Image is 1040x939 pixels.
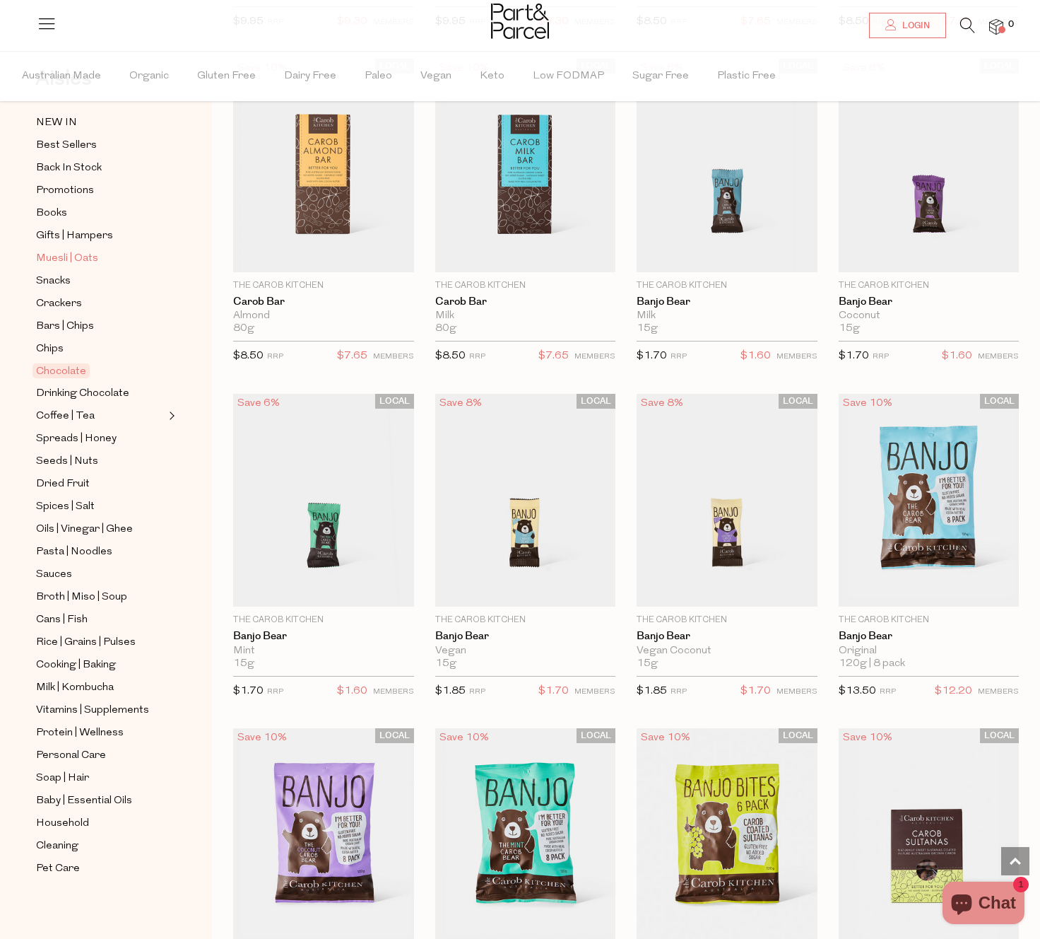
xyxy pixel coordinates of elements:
span: $1.85 [637,686,667,696]
a: Cans | Fish [36,611,165,629]
span: Cans | Fish [36,612,88,629]
span: Baby | Essential Oils [36,793,132,810]
span: Paleo [365,52,392,101]
div: Original [839,645,1020,658]
span: $8.50 [435,351,466,361]
p: The Carob Kitchen [435,614,616,626]
a: Spreads | Honey [36,430,165,448]
div: Save 10% [435,728,493,747]
img: Banjo Bear [839,393,1020,607]
span: Cleaning [36,838,78,855]
a: Carob Bar [435,296,616,308]
span: 15g [435,658,456,670]
span: Milk | Kombucha [36,680,114,696]
a: Banjo Bear [839,296,1020,308]
span: Sauces [36,566,72,583]
span: Dried Fruit [36,476,90,493]
span: $12.20 [935,682,972,701]
a: Back In Stock [36,159,165,177]
span: Dairy Free [284,52,336,101]
div: Milk [637,310,817,322]
a: Broth | Miso | Soup [36,588,165,606]
a: Banjo Bear [435,630,616,643]
span: 15g [637,322,658,335]
span: Muesli | Oats [36,250,98,267]
div: Save 10% [839,728,897,747]
span: 0 [1005,18,1017,31]
span: Personal Care [36,747,106,764]
span: Promotions [36,182,94,199]
span: $13.50 [839,686,876,696]
a: Oils | Vinegar | Ghee [36,520,165,538]
span: Cooking | Baking [36,657,116,674]
a: Baby | Essential Oils [36,792,165,810]
span: Coffee | Tea [36,408,95,425]
a: Chocolate [36,363,165,380]
span: Snacks [36,273,71,290]
small: MEMBERS [373,353,414,361]
a: Muesli | Oats [36,250,165,267]
span: Bars | Chips [36,318,94,335]
p: The Carob Kitchen [435,279,616,292]
span: $1.60 [337,682,367,701]
p: The Carob Kitchen [637,279,817,292]
a: Banjo Bear [233,630,414,643]
small: RRP [873,353,889,361]
span: Plastic Free [717,52,776,101]
small: MEMBERS [776,688,817,696]
small: RRP [469,688,485,696]
a: Household [36,815,165,832]
span: Back In Stock [36,160,102,177]
p: The Carob Kitchen [637,614,817,626]
span: LOCAL [577,728,615,743]
small: MEMBERS [574,353,615,361]
a: Chips [36,340,165,358]
span: LOCAL [980,728,1019,743]
span: Crackers [36,296,82,313]
div: Coconut [839,310,1020,322]
span: Books [36,205,67,222]
a: Cleaning [36,837,165,855]
span: Protein | Wellness [36,725,124,742]
a: Coffee | Tea [36,407,165,425]
a: Rice | Grains | Pulses [36,634,165,651]
a: Promotions [36,182,165,199]
a: Vitamins | Supplements [36,701,165,719]
span: Spreads | Honey [36,431,117,448]
p: The Carob Kitchen [233,614,414,626]
span: LOCAL [375,394,414,409]
div: Save 10% [233,728,291,747]
div: Save 10% [839,394,897,413]
span: $1.70 [839,351,869,361]
span: 15g [233,658,254,670]
small: MEMBERS [373,688,414,696]
a: Dried Fruit [36,475,165,493]
span: LOCAL [375,728,414,743]
span: Chips [36,341,64,358]
span: $1.85 [435,686,466,696]
span: Broth | Miso | Soup [36,589,127,606]
span: Pasta | Noodles [36,544,112,561]
img: Carob Bar [435,59,616,272]
span: Gluten Free [197,52,256,101]
span: Organic [129,52,169,101]
div: Save 8% [637,394,687,413]
img: Banjo Bear [839,59,1020,272]
span: Sugar Free [632,52,689,101]
a: Sauces [36,566,165,583]
img: Carob Bar [233,59,414,272]
span: Vitamins | Supplements [36,702,149,719]
a: Snacks [36,272,165,290]
p: The Carob Kitchen [839,279,1020,292]
a: Spices | Salt [36,498,165,515]
a: 0 [989,19,1003,34]
span: $1.70 [637,351,667,361]
div: Mint [233,645,414,658]
a: Cooking | Baking [36,656,165,674]
span: Pet Care [36,861,80,877]
a: Carob Bar [233,296,414,308]
span: 80g [435,322,456,335]
a: Soap | Hair [36,769,165,787]
span: Drinking Chocolate [36,385,129,402]
img: Banjo Bear [637,393,817,607]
